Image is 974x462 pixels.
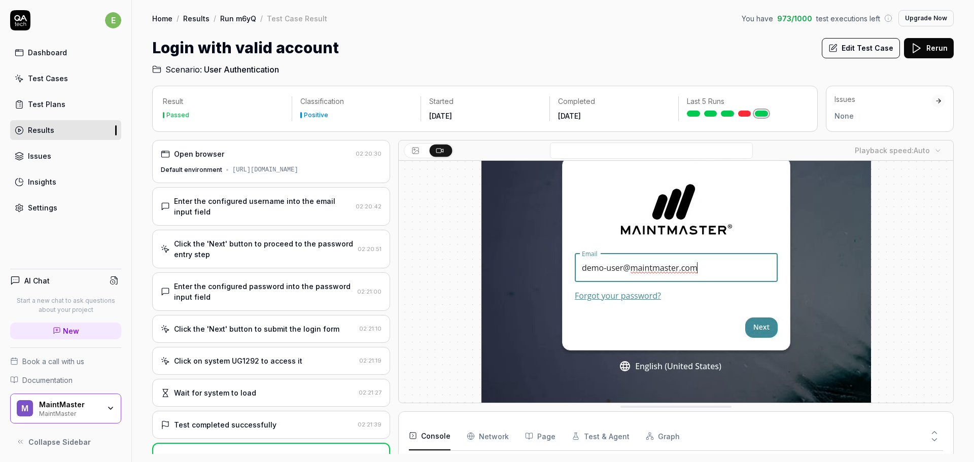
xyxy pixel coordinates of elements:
span: e [105,12,121,28]
button: Test & Agent [572,422,630,450]
div: Default environment [161,165,222,174]
h4: AI Chat [24,275,50,286]
a: Issues [10,146,121,166]
span: Collapse Sidebar [28,437,91,447]
button: MMaintMasterMaintMaster [10,394,121,424]
div: Issues [834,94,932,104]
span: M [17,400,33,416]
div: Test Case Result [267,13,327,23]
div: Test completed successfully [174,419,276,430]
button: Page [525,422,555,450]
time: 02:20:30 [356,150,381,157]
span: Scenario: [163,63,202,76]
a: Scenario:User Authentication [152,63,279,76]
time: [DATE] [558,112,581,120]
a: Insights [10,172,121,192]
a: Results [183,13,210,23]
time: 02:21:00 [357,288,381,295]
button: Network [467,422,509,450]
div: MaintMaster [39,400,100,409]
div: [URL][DOMAIN_NAME] [232,165,298,174]
div: Enter the configured password into the password input field [174,281,353,302]
div: None [834,111,932,121]
div: / [177,13,179,23]
div: Positive [304,112,328,118]
a: Documentation [10,375,121,385]
time: 02:21:27 [359,389,381,396]
span: You have [742,13,773,24]
p: Last 5 Runs [687,96,799,106]
span: 973 / 1000 [777,13,812,24]
div: Click on system UG1292 to access it [174,356,302,366]
a: Results [10,120,121,140]
span: Book a call with us [22,356,84,367]
button: Collapse Sidebar [10,432,121,452]
button: Console [409,422,450,450]
time: 02:21:39 [358,421,381,428]
div: Click the 'Next' button to proceed to the password entry step [174,238,354,260]
button: Edit Test Case [822,38,900,58]
a: Test Plans [10,94,121,114]
span: Documentation [22,375,73,385]
time: 02:20:51 [358,245,381,253]
p: Classification [300,96,412,106]
div: / [260,13,263,23]
div: Click the 'Next' button to submit the login form [174,324,339,334]
button: e [105,10,121,30]
span: test executions left [816,13,880,24]
button: Rerun [904,38,954,58]
p: Start a new chat to ask questions about your project [10,296,121,314]
time: 02:21:19 [359,357,381,364]
a: Book a call with us [10,356,121,367]
time: [DATE] [429,112,452,120]
div: Test Plans [28,99,65,110]
div: Insights [28,176,56,187]
span: User Authentication [204,63,279,76]
button: Upgrade Now [898,10,954,26]
div: Dashboard [28,47,67,58]
a: Test Cases [10,68,121,88]
time: 02:21:10 [359,325,381,332]
div: / [214,13,216,23]
a: Dashboard [10,43,121,62]
a: Settings [10,198,121,218]
div: Wait for system to load [174,387,256,398]
div: Open browser [174,149,224,159]
div: Test Cases [28,73,68,84]
div: Playback speed: [855,145,930,156]
p: Started [429,96,541,106]
a: Home [152,13,172,23]
a: New [10,323,121,339]
div: Settings [28,202,57,213]
a: Run m6yQ [220,13,256,23]
time: 02:20:42 [356,203,381,210]
div: Results [28,125,54,135]
span: New [63,326,79,336]
div: Issues [28,151,51,161]
h1: Login with valid account [152,37,339,59]
button: Graph [646,422,680,450]
div: Passed [166,112,189,118]
div: MaintMaster [39,409,100,417]
div: Enter the configured username into the email input field [174,196,352,217]
p: Completed [558,96,670,106]
p: Result [163,96,284,106]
